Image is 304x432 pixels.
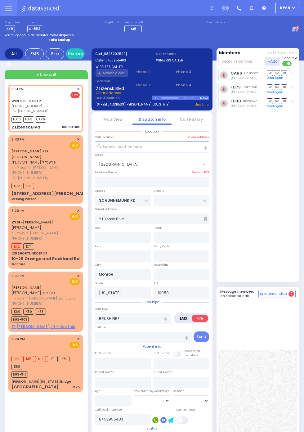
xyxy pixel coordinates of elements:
a: Send again [267,104,283,108]
span: EMS [69,278,80,285]
span: Solomon Glauber [230,103,257,108]
img: Logo [21,4,63,12]
label: Medic on call [124,21,144,25]
span: Fire [70,92,80,98]
a: [STREET_ADDRESS][PERSON_NAME][US_STATE] [96,102,169,107]
div: Year/Month/Week/Day [134,389,170,393]
span: TR [281,98,287,104]
label: Last Name [154,351,170,355]
span: EMS [69,142,80,149]
span: [PHONE_NUMBER] [11,104,42,109]
u: 17 [PERSON_NAME] LN - Use this [11,324,75,329]
span: CB: [PHONE_NUMBER] [11,175,48,180]
label: P First Name [95,370,114,374]
span: members [183,353,199,357]
span: Location [142,129,162,134]
div: All [5,48,23,59]
div: [GEOGRAPHIC_DATA] [11,384,59,390]
span: Joel Sandel [230,75,257,80]
span: ky68 [280,5,290,11]
h5: Message members on selected call [220,290,259,298]
label: Lines [27,21,42,25]
label: State [95,281,103,286]
span: EMS [69,213,80,220]
span: [0825202529] [103,52,127,56]
span: [PERSON_NAME] בערגער [11,290,55,295]
span: SO [274,84,280,90]
label: Night unit [105,21,119,25]
span: MONROE VILLAGE [95,159,209,170]
div: Fire [46,48,64,59]
label: Fire [192,315,208,322]
span: Phone 1 [136,69,168,74]
div: EMS [25,48,44,59]
label: WIRELESS CALLER [96,65,148,69]
span: ✕ [77,208,80,214]
label: Call Location [95,135,114,139]
input: Search a contact [96,69,128,77]
span: TR [281,84,287,90]
input: Search location here [95,142,209,153]
a: FD73 [230,85,241,89]
div: D-802 [200,96,208,100]
strong: Take backup [49,38,70,42]
span: Pinchus Braun [230,89,257,94]
label: Call back number [95,407,122,412]
label: Use Callback [176,408,195,412]
a: Send again [267,90,283,94]
a: Send again [267,76,283,80]
span: TR [281,70,287,76]
a: Map View [103,117,123,122]
span: 8:29 PM [11,209,25,213]
span: K89 [23,308,34,315]
img: message.svg [210,6,214,11]
div: Fracture [11,262,25,267]
span: 8:07 PM [11,274,25,278]
span: 8:51 PM [11,87,24,92]
div: MVA [73,385,80,389]
span: ר' בערל - ר' [PERSON_NAME] [11,231,78,236]
span: SO [274,70,280,76]
span: MONROE VILLAGE [95,159,201,170]
a: Use this [194,102,209,107]
span: DR [267,98,273,104]
span: 8:43 PM [11,137,25,142]
span: ר' משה - ר' [PERSON_NAME] ווערצבערגער [11,296,78,301]
span: CAR6 [35,116,46,123]
span: Other building occupants [203,217,208,221]
label: Clear address [188,135,209,139]
a: [PERSON_NAME] [11,285,42,290]
a: WIRELESS CALLER [11,98,41,103]
div: 2 Lizensk Blvd [11,124,40,130]
span: EMS [69,342,80,348]
label: Caller: [96,58,148,63]
span: K58 [11,364,22,370]
span: K11 [47,356,58,362]
span: 0 [288,291,294,297]
label: EMS [175,315,192,322]
label: Call Info [95,325,107,330]
label: Cross 1 [95,189,105,193]
span: ✕ [77,87,80,92]
span: [PERSON_NAME] פרענקל [11,160,56,165]
span: Internal Chat [264,292,287,296]
span: Phone 4 [176,83,208,88]
small: Share with [183,349,200,353]
span: + New call [36,72,56,78]
img: comment-alt.png [260,293,263,296]
span: K32 [11,183,22,189]
span: K63 [35,308,46,315]
label: Location [96,79,128,83]
span: K63 [23,183,34,189]
button: Notifications [266,50,297,56]
span: M4 [11,356,22,362]
label: Call Type [95,307,109,311]
label: Gender [173,389,184,393]
label: Floor [95,244,102,249]
span: K81 [59,356,69,362]
button: Internal Chat 0 [258,290,296,298]
label: Cad: [96,52,148,56]
span: KY61 - [11,220,23,225]
span: ✕ [77,336,80,342]
span: M6 [131,26,136,31]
